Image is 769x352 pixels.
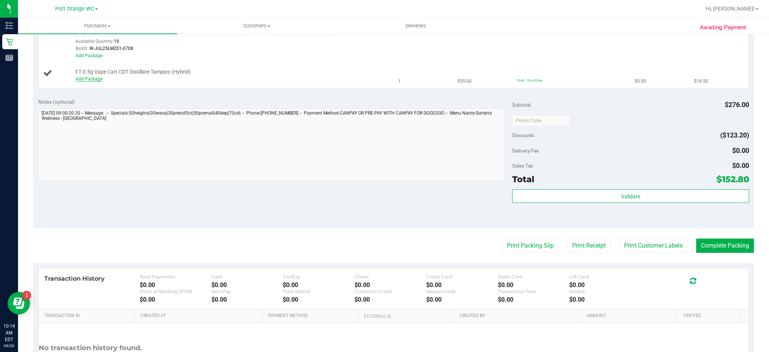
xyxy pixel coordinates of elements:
[268,313,355,319] a: Payment Method
[700,23,746,32] span: Awaiting Payment
[3,343,15,349] p: 09/20
[512,174,534,184] span: Total
[502,239,559,253] button: Print Packing Slip
[720,131,749,139] span: ($123.20)
[18,18,177,34] a: Purchases
[211,281,283,289] div: $0.00
[498,289,570,294] div: Transaction Fees
[336,18,496,34] a: Deliveries
[512,163,533,169] span: Sales Tax
[283,289,354,294] div: Total Spendr
[512,148,539,154] span: Delivery Fee
[6,54,13,62] inline-svg: Reports
[512,115,570,126] input: Promo Code
[587,313,674,319] a: Amount
[716,174,749,184] span: $152.80
[354,289,426,294] div: Customer Credit
[516,79,542,82] span: 70cdt: 70% off line
[6,38,13,45] inline-svg: Retail
[18,23,177,29] span: Purchases
[498,274,570,279] div: Debit Card
[75,68,191,76] span: FT 0.5g Vape Cart CDT Distillate Tampico (Hybrid)
[358,309,454,323] th: External ID
[512,128,534,142] span: Discounts
[44,313,131,319] a: Transaction ID
[6,22,13,29] inline-svg: Inventory
[140,296,211,303] div: $0.00
[114,39,119,44] span: 19
[140,281,211,289] div: $0.00
[140,274,211,279] div: Total Payments
[395,23,436,29] span: Deliveries
[683,313,738,319] a: Txn Fee
[725,101,749,109] span: $276.00
[706,6,755,12] span: Hi, [PERSON_NAME]!
[732,147,749,154] span: $0.00
[569,289,641,294] div: Voided
[354,281,426,289] div: $0.00
[89,46,133,51] span: W-JUL25LMZ01-0708
[211,274,283,279] div: Cash
[460,313,578,319] a: Created By
[75,36,257,51] div: Available Quantity:
[75,53,103,58] a: Add Package
[3,323,15,343] p: 10:14 AM EDT
[38,99,75,105] span: Notes (optional)
[22,291,31,300] iframe: Resource center unread badge
[354,274,426,279] div: Check
[354,296,426,303] div: $0.00
[498,296,570,303] div: $0.00
[621,193,640,199] span: Validate
[283,296,354,303] div: $0.00
[211,296,283,303] div: $0.00
[283,274,354,279] div: CanPay
[512,189,749,203] button: Validate
[426,296,498,303] div: $0.00
[178,23,336,29] span: Customers
[177,18,336,34] a: Customers
[569,296,641,303] div: $0.00
[635,78,646,85] span: $0.00
[696,239,754,253] button: Complete Packing
[283,281,354,289] div: $0.00
[75,76,103,82] a: Add Package
[140,289,211,294] div: Point of Banking (POB)
[426,289,498,294] div: Issued Credit
[8,292,30,314] iframe: Resource center
[426,274,498,279] div: Credit Card
[732,162,749,169] span: $0.00
[567,239,611,253] button: Print Receipt
[619,239,688,253] button: Print Customer Labels
[512,102,531,108] span: Subtotal
[569,281,641,289] div: $0.00
[694,78,708,85] span: $16.50
[55,6,94,12] span: Port Orange WC
[569,274,641,279] div: Gift Card
[498,281,570,289] div: $0.00
[457,78,472,85] span: $55.00
[75,46,88,51] span: Batch:
[426,281,498,289] div: $0.00
[398,78,401,85] span: 1
[211,289,283,294] div: AeroPay
[140,313,259,319] a: Created At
